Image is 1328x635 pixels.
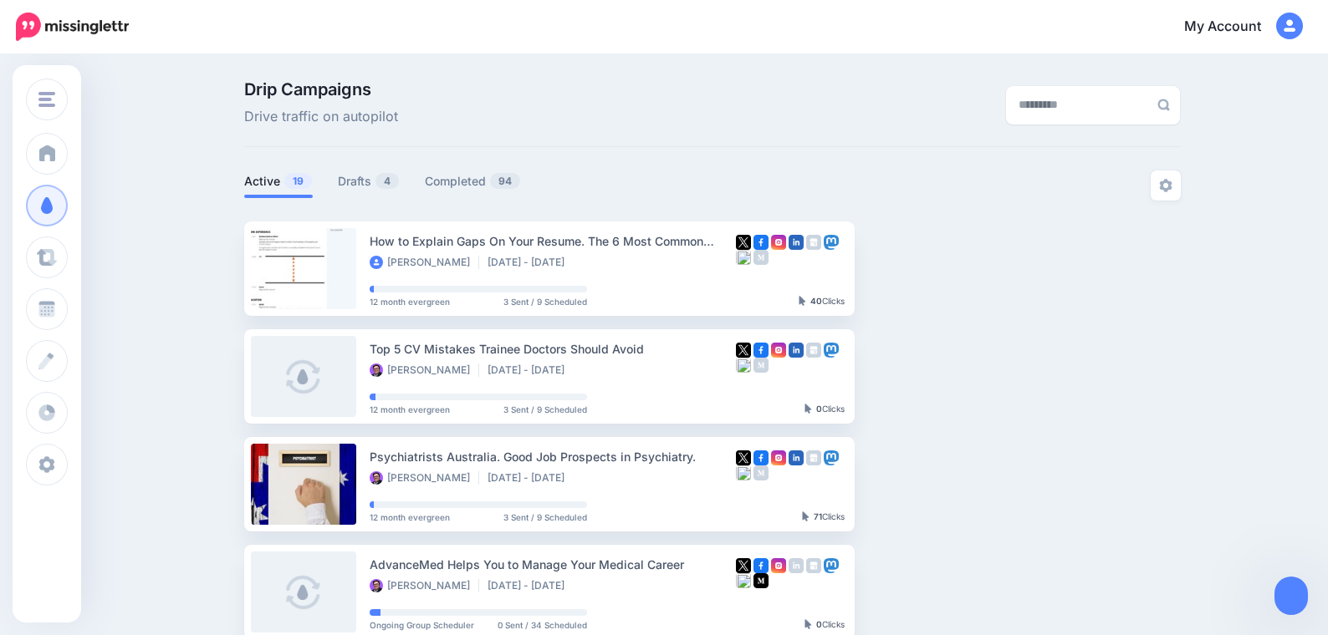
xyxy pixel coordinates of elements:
[753,250,769,265] img: medium-grey-square.png
[1167,7,1303,48] a: My Account
[284,173,312,189] span: 19
[804,620,845,630] div: Clicks
[810,296,822,306] b: 40
[804,404,845,414] div: Clicks
[753,235,769,250] img: facebook-square.png
[804,404,812,414] img: pointer-grey-darker.png
[753,358,769,373] img: medium-grey-square.png
[736,573,751,588] img: bluesky-grey-square.png
[338,171,400,191] a: Drafts4
[370,339,736,358] div: Top 5 CV Mistakes Trainee Doctors Should Avoid
[38,92,55,107] img: menu.png
[806,558,821,573] img: google_business-grey-square.png
[370,256,479,269] li: [PERSON_NAME]
[806,343,821,358] img: google_business-grey-square.png
[488,256,573,269] li: [DATE] - [DATE]
[814,511,822,521] b: 71
[804,619,812,629] img: pointer-grey-darker.png
[753,573,769,588] img: medium-square.png
[370,555,736,574] div: AdvanceMed Helps You to Manage Your Medical Career
[736,358,751,373] img: bluesky-grey-square.png
[488,471,573,485] li: [DATE] - [DATE]
[816,404,822,414] b: 0
[806,235,821,250] img: google_business-grey-square.png
[498,621,587,629] span: 0 Sent / 34 Scheduled
[1159,179,1172,192] img: settings-grey.png
[1157,99,1170,111] img: search-grey-6.png
[370,579,479,592] li: [PERSON_NAME]
[753,343,769,358] img: facebook-square.png
[824,343,839,358] img: mastodon-square.png
[771,235,786,250] img: instagram-square.png
[375,173,399,189] span: 4
[789,343,804,358] img: linkedin-square.png
[244,171,313,191] a: Active19
[244,106,398,128] span: Drive traffic on autopilot
[488,363,573,377] li: [DATE] - [DATE]
[789,558,804,573] img: linkedin-grey-square.png
[503,405,587,414] span: 3 Sent / 9 Scheduled
[753,450,769,465] img: facebook-square.png
[370,405,450,414] span: 12 month evergreen
[503,513,587,521] span: 3 Sent / 9 Scheduled
[370,363,479,377] li: [PERSON_NAME]
[244,81,398,98] span: Drip Campaigns
[16,13,129,41] img: Missinglettr
[370,447,736,466] div: Psychiatrists Australia. Good Job Prospects in Psychiatry.
[799,296,806,306] img: pointer-grey-darker.png
[816,619,822,629] b: 0
[370,471,479,485] li: [PERSON_NAME]
[488,579,573,592] li: [DATE] - [DATE]
[789,450,804,465] img: linkedin-square.png
[806,450,821,465] img: google_business-grey-square.png
[802,511,810,521] img: pointer-grey-darker.png
[490,173,520,189] span: 94
[425,171,521,191] a: Completed94
[824,235,839,250] img: mastodon-square.png
[771,558,786,573] img: instagram-square.png
[736,450,751,465] img: twitter-square.png
[771,450,786,465] img: instagram-square.png
[370,513,450,521] span: 12 month evergreen
[789,235,804,250] img: linkedin-square.png
[736,558,751,573] img: twitter-square.png
[736,235,751,250] img: twitter-square.png
[799,297,845,307] div: Clicks
[802,512,845,522] div: Clicks
[824,450,839,465] img: mastodon-square.png
[370,297,450,306] span: 12 month evergreen
[824,558,839,573] img: mastodon-square.png
[736,465,751,480] img: bluesky-grey-square.png
[370,231,736,251] div: How to Explain Gaps On Your Resume. The 6 Most Common Scenarios.
[736,250,751,265] img: bluesky-grey-square.png
[753,558,769,573] img: facebook-square.png
[370,621,474,629] span: Ongoing Group Scheduler
[736,343,751,358] img: twitter-square.png
[753,465,769,480] img: medium-grey-square.png
[503,297,587,306] span: 3 Sent / 9 Scheduled
[771,343,786,358] img: instagram-square.png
